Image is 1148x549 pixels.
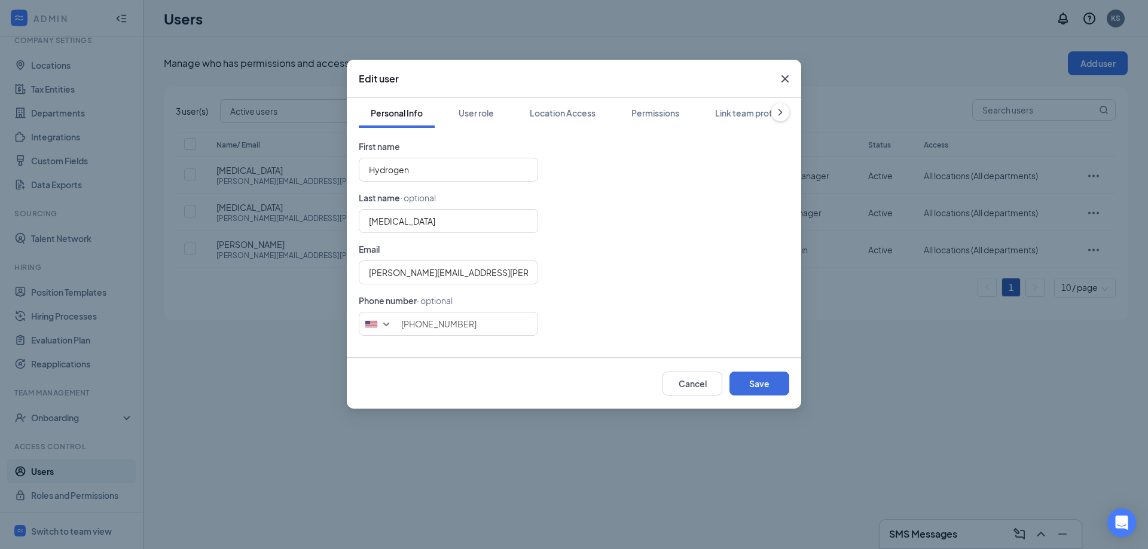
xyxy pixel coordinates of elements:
[774,106,786,118] svg: ChevronRight
[359,295,417,306] span: Phone number
[729,372,789,395] button: Save
[359,244,380,254] span: Email
[359,312,538,336] input: (201) 555-0123
[400,192,436,203] span: · optional
[631,107,679,119] div: Permissions
[359,192,400,203] span: Last name
[359,141,400,152] span: First name
[778,72,792,86] svg: Cross
[371,107,423,119] div: Personal Info
[530,107,596,119] div: Location Access
[1107,508,1136,537] div: Open Intercom Messenger
[359,72,399,85] h3: Edit user
[715,107,781,119] div: Link team profile
[662,372,722,395] button: Cancel
[771,103,789,121] button: ChevronRight
[769,60,801,98] button: Close
[459,107,494,119] div: User role
[417,295,453,306] span: · optional
[359,312,398,335] div: United States: +1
